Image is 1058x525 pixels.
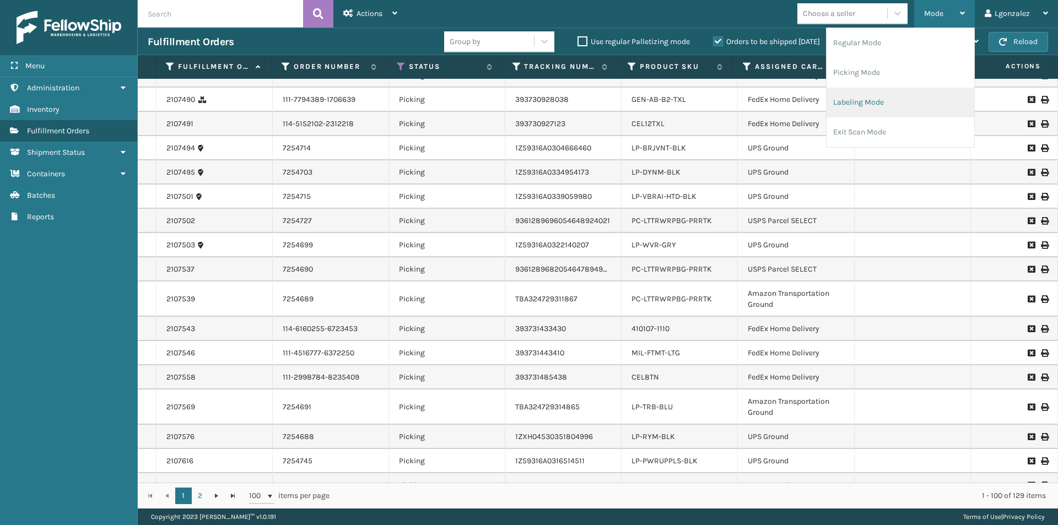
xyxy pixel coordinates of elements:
[963,508,1045,525] div: |
[1041,241,1048,249] i: Print Label
[166,215,195,226] a: 2107502
[631,216,712,225] a: PC-LTTRWRPBG-PRRTK
[515,402,580,412] a: TBA324729314865
[345,490,1046,501] div: 1 - 100 of 129 items
[389,88,505,112] td: Picking
[1028,193,1034,201] i: Request to Be Cancelled
[273,365,389,389] td: 111-2998784-8235409
[1028,403,1034,411] i: Request to Be Cancelled
[1028,349,1034,357] i: Request to Be Cancelled
[738,209,854,233] td: USPS Parcel SELECT
[27,191,55,200] span: Batches
[1028,120,1034,128] i: Request to Be Cancelled
[389,282,505,317] td: Picking
[208,488,225,504] a: Go to the next page
[166,118,193,129] a: 2107491
[166,431,195,442] a: 2107576
[1041,481,1048,489] i: Print Label
[631,348,680,358] a: MIL-FTMT-LTG
[389,257,505,282] td: Picking
[640,62,711,72] label: Product SKU
[166,191,193,202] a: 2107501
[389,341,505,365] td: Picking
[166,264,195,275] a: 2107537
[1041,193,1048,201] i: Print Label
[1041,266,1048,273] i: Print Label
[1041,325,1048,333] i: Print Label
[631,240,676,250] a: LP-WVR-GRY
[1041,457,1048,465] i: Print Label
[273,233,389,257] td: 7254699
[1028,217,1034,225] i: Request to Be Cancelled
[631,119,665,128] a: CEL12TXL
[713,37,820,46] label: Orders to be shipped [DATE]
[212,491,221,500] span: Go to the next page
[389,317,505,341] td: Picking
[738,341,854,365] td: FedEx Home Delivery
[738,136,854,160] td: UPS Ground
[166,94,195,105] a: 2107490
[631,143,686,153] a: LP-BRJVNT-BLK
[166,402,195,413] a: 2107569
[1003,513,1045,521] a: Privacy Policy
[1028,295,1034,303] i: Request to Be Cancelled
[25,61,45,71] span: Menu
[1028,241,1034,249] i: Request to Be Cancelled
[515,294,577,304] a: TBA324729311867
[166,323,195,334] a: 2107543
[803,8,855,19] div: Choose a seller
[27,126,89,136] span: Fulfillment Orders
[27,83,79,93] span: Administration
[515,456,585,466] a: 1Z59316A0316514511
[1028,144,1034,152] i: Request to Be Cancelled
[827,28,974,58] li: Regular Mode
[631,95,686,104] a: GEN-AB-B2-TXL
[27,148,85,157] span: Shipment Status
[1028,481,1034,489] i: Request to Be Cancelled
[827,117,974,147] li: Exit Scan Mode
[273,282,389,317] td: 7254689
[273,317,389,341] td: 114-6160255-6723453
[631,264,712,274] a: PC-LTTRWRPBG-PRRTK
[166,294,195,305] a: 2107539
[827,58,974,88] li: Picking Mode
[389,136,505,160] td: Picking
[631,372,659,382] a: CEL8TN
[1041,120,1048,128] i: Print Label
[1028,96,1034,104] i: Request to Be Cancelled
[515,480,592,490] a: 1ZXH04530390153590
[515,432,593,441] a: 1ZXH04530351804996
[389,365,505,389] td: Picking
[389,209,505,233] td: Picking
[389,233,505,257] td: Picking
[515,216,610,225] a: 9361289696054648924021
[273,389,389,425] td: 7254691
[738,88,854,112] td: FedEx Home Delivery
[515,95,569,104] a: 393730928038
[738,257,854,282] td: USPS Parcel SELECT
[1028,325,1034,333] i: Request to Be Cancelled
[273,88,389,112] td: 111-7794389-1706639
[738,185,854,209] td: UPS Ground
[738,449,854,473] td: UPS Ground
[924,9,943,18] span: Mode
[273,112,389,136] td: 114-5152102-2312218
[166,348,195,359] a: 2107546
[631,456,698,466] a: LP-PWRUPPLS-BLK
[738,112,854,136] td: FedEx Home Delivery
[357,9,382,18] span: Actions
[166,372,196,383] a: 2107558
[515,264,613,274] a: 9361289682054647894988
[389,112,505,136] td: Picking
[273,425,389,449] td: 7254688
[166,240,195,251] a: 2107503
[1028,266,1034,273] i: Request to Be Cancelled
[515,372,567,382] a: 393731485438
[1041,403,1048,411] i: Print Label
[273,257,389,282] td: 7254690
[1041,144,1048,152] i: Print Label
[631,294,712,304] a: PC-LTTRWRPBG-PRRTK
[631,432,675,441] a: LP-RYM-BLK
[738,389,854,425] td: Amazon Transportation Ground
[273,160,389,185] td: 7254703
